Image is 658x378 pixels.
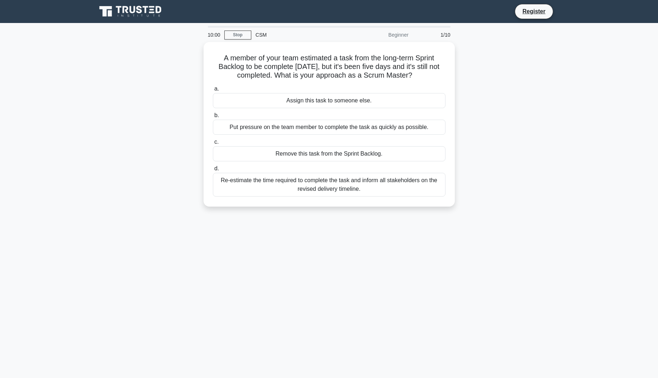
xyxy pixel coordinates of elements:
[204,28,224,42] div: 10:00
[518,7,550,16] a: Register
[214,139,219,145] span: c.
[350,28,413,42] div: Beginner
[213,120,445,135] div: Put pressure on the team member to complete the task as quickly as possible.
[213,173,445,197] div: Re-estimate the time required to complete the task and inform all stakeholders on the revised del...
[251,28,350,42] div: CSM
[224,31,251,40] a: Stop
[212,54,446,80] h5: A member of your team estimated a task from the long-term Sprint Backlog to be complete [DATE], b...
[213,93,445,108] div: Assign this task to someone else.
[213,146,445,161] div: Remove this task from the Sprint Backlog.
[413,28,455,42] div: 1/10
[214,165,219,171] span: d.
[214,112,219,118] span: b.
[214,86,219,92] span: a.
